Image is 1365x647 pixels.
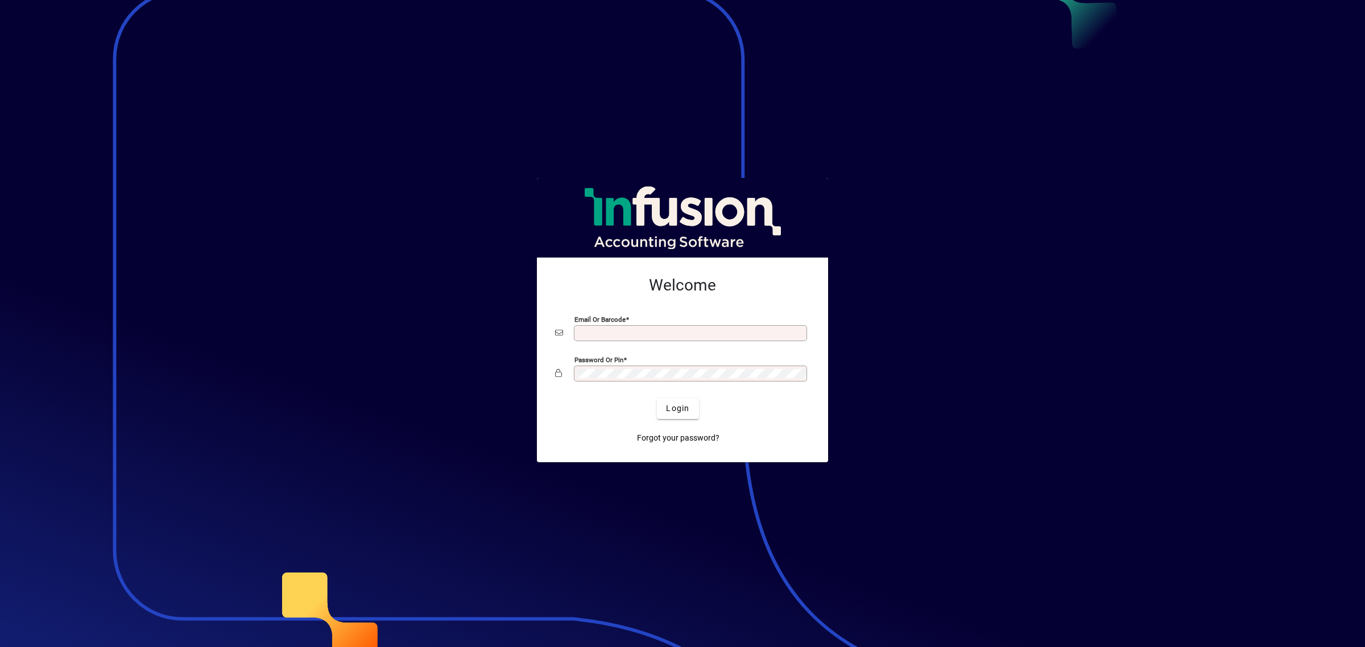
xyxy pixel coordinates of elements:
span: Forgot your password? [637,432,719,444]
span: Login [666,403,689,414]
mat-label: Email or Barcode [574,315,626,323]
button: Login [657,399,698,419]
mat-label: Password or Pin [574,355,623,363]
h2: Welcome [555,276,810,295]
a: Forgot your password? [632,428,724,449]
